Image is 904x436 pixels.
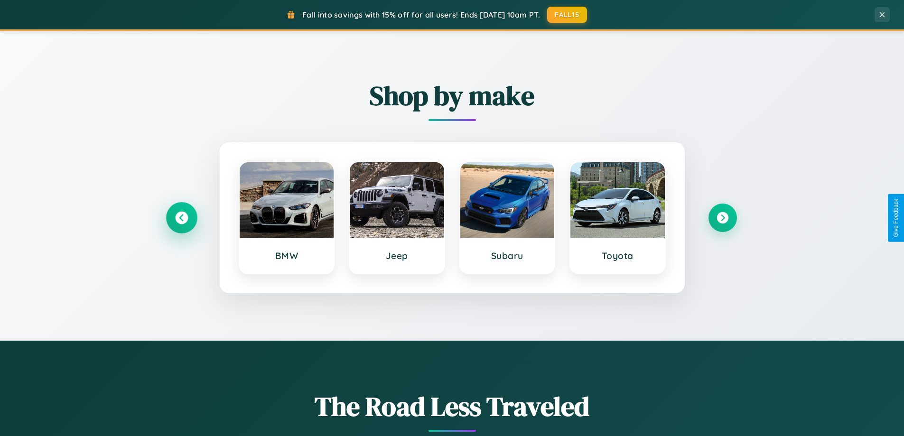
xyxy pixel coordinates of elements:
h3: Jeep [359,250,435,261]
div: Give Feedback [893,199,899,237]
h2: Shop by make [168,77,737,114]
h3: Toyota [580,250,655,261]
span: Fall into savings with 15% off for all users! Ends [DATE] 10am PT. [302,10,540,19]
h1: The Road Less Traveled [168,388,737,425]
h3: Subaru [470,250,545,261]
button: FALL15 [547,7,587,23]
h3: BMW [249,250,325,261]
